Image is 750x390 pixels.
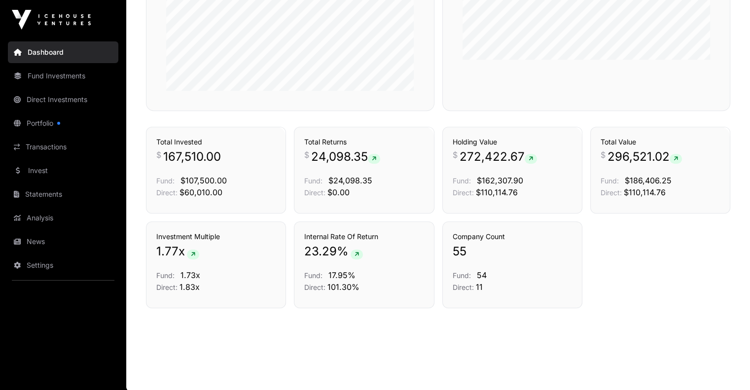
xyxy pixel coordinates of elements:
[453,244,466,259] span: 55
[477,176,523,185] span: $162,307.90
[453,271,471,280] span: Fund:
[304,232,424,242] h3: Internal Rate Of Return
[476,282,483,292] span: 11
[327,282,359,292] span: 101.30%
[453,232,572,242] h3: Company Count
[180,270,200,280] span: 1.73x
[476,187,518,197] span: $110,114.76
[156,137,276,147] h3: Total Invested
[304,137,424,147] h3: Total Returns
[179,244,185,259] span: x
[8,207,118,229] a: Analysis
[304,271,322,280] span: Fund:
[453,188,474,197] span: Direct:
[156,271,175,280] span: Fund:
[701,343,750,390] iframe: Chat Widget
[8,112,118,134] a: Portfolio
[8,231,118,252] a: News
[156,149,161,161] span: $
[156,188,178,197] span: Direct:
[453,137,572,147] h3: Holding Value
[328,176,372,185] span: $24,098.35
[327,187,350,197] span: $0.00
[156,244,179,259] span: 1.77
[8,136,118,158] a: Transactions
[601,137,720,147] h3: Total Value
[179,187,222,197] span: $60,010.00
[624,187,666,197] span: $110,114.76
[156,232,276,242] h3: Investment Multiple
[156,283,178,291] span: Direct:
[607,149,682,165] span: 296,521.02
[311,149,380,165] span: 24,098.35
[8,65,118,87] a: Fund Investments
[453,149,458,161] span: $
[601,149,606,161] span: $
[179,282,200,292] span: 1.83x
[12,10,91,30] img: Icehouse Ventures Logo
[304,149,309,161] span: $
[304,188,325,197] span: Direct:
[8,89,118,110] a: Direct Investments
[304,177,322,185] span: Fund:
[8,160,118,181] a: Invest
[460,149,537,165] span: 272,422.67
[163,149,221,165] span: 167,510.00
[180,176,227,185] span: $107,500.00
[304,283,325,291] span: Direct:
[8,183,118,205] a: Statements
[625,176,672,185] span: $186,406.25
[477,270,487,280] span: 54
[453,177,471,185] span: Fund:
[601,188,622,197] span: Direct:
[8,41,118,63] a: Dashboard
[8,254,118,276] a: Settings
[328,270,356,280] span: 17.95%
[337,244,349,259] span: %
[453,283,474,291] span: Direct:
[156,177,175,185] span: Fund:
[601,177,619,185] span: Fund:
[304,244,337,259] span: 23.29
